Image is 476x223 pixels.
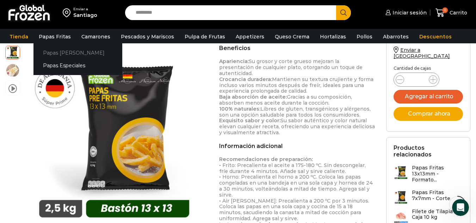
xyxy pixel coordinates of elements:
[384,6,427,20] a: Iniciar sesión
[219,117,280,124] strong: Exquisito sabor y color:
[394,66,463,71] p: Cantidad de cajas
[353,30,376,43] a: Pollos
[379,30,412,43] a: Abarrotes
[219,45,375,51] h2: Beneficios
[219,58,375,135] p: Su grosor y corte grueso mejoran la presentación de cualquier plato, otorgando un toque de autent...
[78,30,114,43] a: Camarones
[219,106,260,112] strong: 100% naturales:
[33,59,122,72] a: Papas Especiales
[73,12,97,19] div: Santiago
[35,30,74,43] a: Papas Fritas
[416,30,455,43] a: Descuentos
[219,143,375,149] h2: Información adicional
[33,46,122,59] a: Papas [PERSON_NAME]
[394,90,463,104] button: Agregar al carrito
[394,165,463,186] a: Papas Fritas 13x13mm - Formato...
[6,63,20,78] span: 13×13
[434,5,469,21] a: 0 Carrito
[391,9,427,16] span: Iniciar sesión
[219,156,313,162] strong: Recomendaciones de preparación:
[442,7,448,13] span: 0
[394,47,450,59] a: Enviar a [GEOGRAPHIC_DATA]
[219,58,249,64] strong: Apariencia:
[232,30,268,43] a: Appetizers
[219,94,287,100] strong: Baja absorción de aceite:
[452,199,469,216] iframe: Intercom live chat
[412,165,463,182] h3: Papas Fritas 13x13mm - Formato...
[448,9,467,16] span: Carrito
[412,190,463,202] h3: Papas Fritas 7x7mm - Corte...
[271,30,313,43] a: Queso Crema
[6,45,20,59] span: 13-x-13-2kg
[394,107,463,121] button: Comprar ahora
[336,5,351,20] button: Search button
[394,144,463,158] h2: Productos relacionados
[117,30,178,43] a: Pescados y Mariscos
[181,30,229,43] a: Pulpa de Frutas
[412,209,463,221] h3: Filete de Tilapia - Caja 10 kg
[6,30,32,43] a: Tienda
[219,76,272,82] strong: Crocancia duradera:
[394,190,463,205] a: Papas Fritas 7x7mm - Corte...
[63,7,73,19] img: address-field-icon.svg
[316,30,350,43] a: Hortalizas
[410,75,423,85] input: Product quantity
[73,7,97,12] div: Enviar a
